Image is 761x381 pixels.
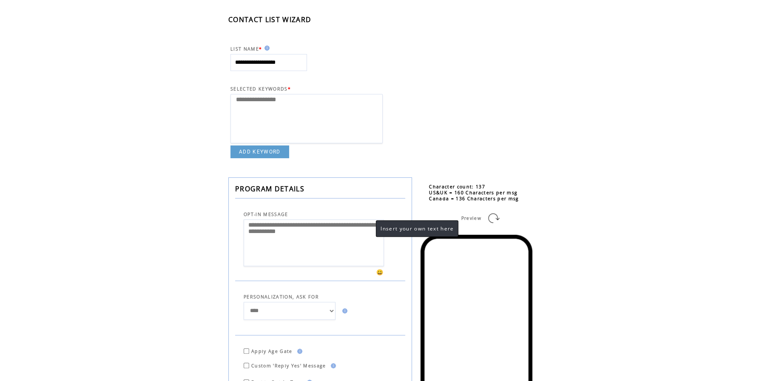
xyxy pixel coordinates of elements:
span: SELECTED KEYWORDS [230,86,288,92]
img: help.gif [262,45,270,51]
span: Custom 'Reply Yes' Message [251,363,326,369]
span: Apply Age Gate [251,348,292,354]
span: LIST NAME [230,46,259,52]
span: Insert your own text here [380,225,454,232]
span: Canada = 136 Characters per msg [429,196,519,202]
span: CONTACT LIST WIZARD [228,15,311,24]
img: help.gif [340,308,347,313]
span: 😀 [376,268,384,276]
img: help.gif [328,363,336,368]
span: PROGRAM DETAILS [235,184,304,193]
img: help.gif [295,349,302,354]
span: Preview [461,215,481,221]
span: Character count: 137 [429,184,485,190]
span: US&UK = 160 Characters per msg [429,190,517,196]
span: OPT-IN MESSAGE [244,211,288,217]
a: ADD KEYWORD [230,145,289,158]
span: PERSONALIZATION, ASK FOR [244,294,319,300]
